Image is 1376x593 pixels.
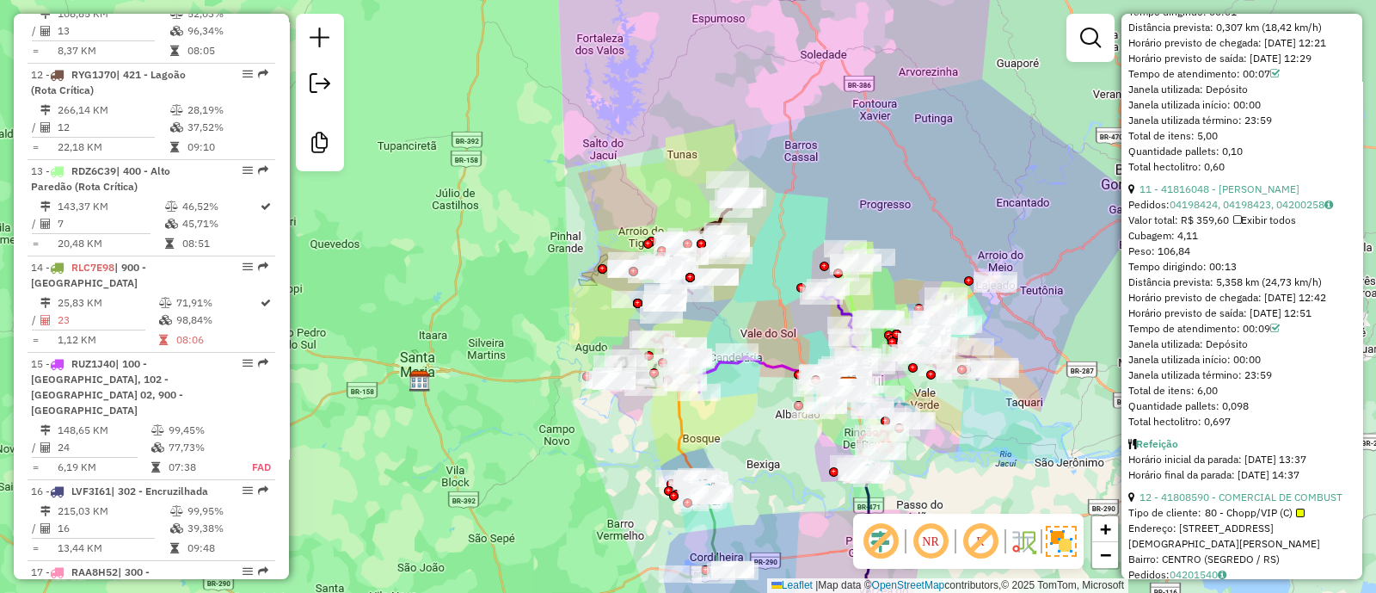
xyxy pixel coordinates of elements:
[1128,368,1355,383] div: Janela utilizada término: 23:59
[159,315,172,325] i: % de utilização da cubagem
[1324,200,1333,210] i: Observações
[40,506,51,516] i: Distância Total
[261,298,271,308] i: Rota otimizada
[898,333,941,350] div: Atividade não roteirizada - LENZ E CIA LTDA
[1128,306,1355,321] div: Horário previsto de saída: [DATE] 12:51
[258,69,268,79] em: Rota exportada
[1010,528,1037,555] img: Fluxo de ruas
[1128,229,1198,242] span: Cubagem: 4,11
[1128,51,1355,66] div: Horário previsto de saída: [DATE] 12:29
[181,235,259,252] td: 08:51
[31,261,146,289] span: 14 -
[1128,128,1355,144] div: Total de itens: 5,00
[261,201,271,212] i: Rota otimizada
[170,543,179,553] i: Tempo total em rota
[187,42,268,59] td: 08:05
[243,358,253,368] em: Opções
[640,258,683,275] div: Atividade não roteirizada - CALIZA SUPERMERCADO
[31,485,208,497] span: 16 -
[71,485,111,497] span: LVF3I61
[170,9,183,19] i: % de utilização do peso
[1128,290,1355,306] div: Horário previsto de chegada: [DATE] 12:42
[170,26,183,36] i: % de utilização da cubagem
[1128,159,1355,175] div: Total hectolitro: 0,60
[40,201,51,212] i: Distância Total
[175,312,259,329] td: 98,84%
[1170,568,1226,581] a: 04201540
[31,357,183,417] span: 15 -
[258,485,268,496] em: Rota exportada
[40,442,51,453] i: Total de Atividades
[1128,337,1355,352] div: Janela utilizada: Depósito
[40,298,51,308] i: Distância Total
[187,139,268,156] td: 09:10
[187,5,268,22] td: 52,03%
[40,315,51,325] i: Total de Atividades
[303,21,337,59] a: Nova sessão e pesquisa
[151,462,160,473] i: Tempo total em rota
[1139,491,1342,503] a: 12 - 41808590 - COMERCIAL DE COMBUST
[40,9,51,19] i: Distância Total
[168,422,235,439] td: 99,45%
[1128,113,1355,128] div: Janela utilizada término: 23:59
[151,442,164,453] i: % de utilização da cubagem
[707,235,750,252] div: Atividade não roteirizada - JOSE RIBEIRO PLACIDO
[57,312,158,329] td: 23
[31,439,40,456] td: /
[1128,259,1355,275] div: Tempo dirigindo: 00:13
[31,331,40,349] td: =
[159,335,168,345] i: Tempo total em rota
[57,119,169,136] td: 12
[258,165,268,176] em: Rota exportada
[611,291,654,308] div: Atividade não roteirizada - ELONI ANELI NEU HALBERSTADT
[111,485,208,497] span: | 302 - Encruzilhada
[57,42,169,59] td: 8,37 KM
[57,5,169,22] td: 108,85 KM
[57,503,169,520] td: 215,03 KM
[1128,197,1355,213] div: Pedidos:
[1100,518,1111,540] span: +
[767,578,1128,593] div: Map data © contributors,© 2025 TomTom, Microsoft
[1128,321,1355,337] div: Tempo de atendimento: 00:09
[1136,437,1178,450] a: Refeição
[31,540,40,557] td: =
[31,22,40,40] td: /
[1092,542,1118,568] a: Zoom out
[243,566,253,577] em: Opções
[243,165,253,176] em: Opções
[674,471,717,488] div: Atividade não roteirizada - EVELINE APARECIDA DU
[187,540,268,557] td: 09:48
[31,235,40,252] td: =
[170,105,183,115] i: % de utilização do peso
[1270,322,1280,335] a: Com service time
[643,294,686,312] div: Atividade não roteirizada - LEA PETRY- ME
[187,520,268,537] td: 39,38%
[187,22,268,40] td: 96,34%
[258,262,268,272] em: Rota exportada
[170,142,179,152] i: Tempo total em rota
[57,215,164,232] td: 7
[159,298,172,308] i: % de utilização do peso
[57,331,158,349] td: 1,12 KM
[31,42,40,59] td: =
[71,68,116,81] span: RYG1J70
[258,566,268,577] em: Rota exportada
[716,343,759,361] div: Atividade não roteirizada - ALBERTO E RADTKE CIA LTDA
[243,69,253,79] em: Opções
[57,102,169,119] td: 266,14 KM
[1073,21,1108,55] a: Exibir filtros
[1128,20,1355,35] div: Distância prevista: 0,307 km (18,42 km/h)
[1128,452,1355,467] div: Horário inicial da parada: [DATE] 13:37
[243,485,253,496] em: Opções
[71,164,116,177] span: RDZ6C39
[1233,213,1296,226] span: Exibir todos
[1128,144,1355,159] div: Quantidade pallets: 0,10
[1128,35,1355,51] div: Horário previsto de chegada: [DATE] 12:21
[57,422,150,439] td: 148,65 KM
[235,459,272,476] td: FAD
[168,439,235,456] td: 77,73%
[57,22,169,40] td: 13
[187,503,268,520] td: 99,95%
[71,261,114,274] span: RLC7E98
[57,198,164,215] td: 143,37 KM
